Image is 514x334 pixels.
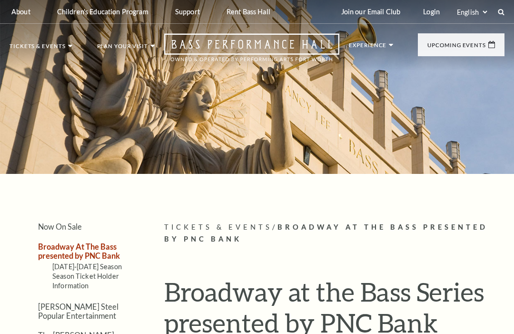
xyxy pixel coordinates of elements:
[427,42,486,53] p: Upcoming Events
[227,8,270,16] p: Rent Bass Hall
[38,302,119,320] a: [PERSON_NAME] Steel Popular Entertainment
[38,222,82,231] a: Now On Sale
[10,43,66,54] p: Tickets & Events
[38,242,120,260] a: Broadway At The Bass presented by PNC Bank
[164,223,272,231] span: Tickets & Events
[164,223,488,243] span: Broadway At The Bass presented by PNC Bank
[52,263,122,271] a: [DATE]-[DATE] Season
[57,8,148,16] p: Children's Education Program
[11,8,30,16] p: About
[164,222,504,245] p: /
[455,8,489,17] select: Select:
[97,43,148,54] p: Plan Your Visit
[175,8,200,16] p: Support
[52,272,119,290] a: Season Ticket Holder Information
[349,42,386,53] p: Experience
